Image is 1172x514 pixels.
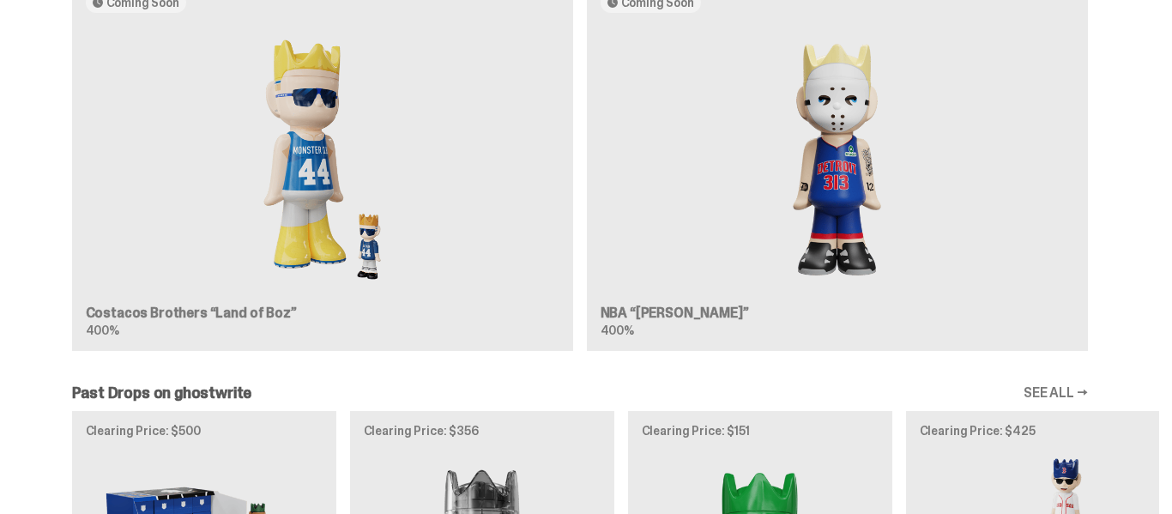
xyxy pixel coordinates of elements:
p: Clearing Price: $425 [920,425,1157,437]
p: Clearing Price: $151 [642,425,879,437]
p: Clearing Price: $356 [364,425,601,437]
h3: Costacos Brothers “Land of Boz” [86,306,559,320]
h2: Past Drops on ghostwrite [72,385,252,401]
h3: NBA “[PERSON_NAME]” [601,306,1074,320]
a: SEE ALL → [1024,386,1088,400]
span: 400% [86,323,119,338]
img: Land of Boz [86,27,559,293]
span: 400% [601,323,634,338]
img: Eminem [601,27,1074,293]
p: Clearing Price: $500 [86,425,323,437]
